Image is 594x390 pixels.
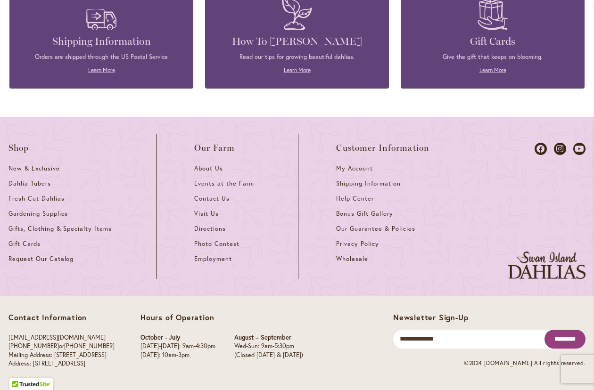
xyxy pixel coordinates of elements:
[194,195,230,203] span: Contact Us
[573,143,586,155] a: Dahlias on Youtube
[140,333,215,342] p: October - July
[8,164,60,172] span: New & Exclusive
[194,225,226,233] span: Directions
[194,179,254,187] span: Events at the Farm
[194,255,232,263] span: Employment
[64,342,115,350] a: [PHONE_NUMBER]
[336,255,368,263] span: Wholesale
[479,66,506,73] a: Learn More
[336,164,373,172] span: My Account
[8,342,59,350] a: [PHONE_NUMBER]
[234,342,303,351] p: Wed-Sun: 9am-5:30pm
[194,240,239,248] span: Photo Contest
[8,255,74,263] span: Request Our Catalog
[554,143,566,155] a: Dahlias on Instagram
[336,225,415,233] span: Our Guarantee & Policies
[8,179,51,187] span: Dahlia Tubers
[8,313,115,322] p: Contact Information
[8,240,41,248] span: Gift Cards
[284,66,311,73] a: Learn More
[535,143,547,155] a: Dahlias on Facebook
[415,35,570,48] h4: Gift Cards
[336,179,400,187] span: Shipping Information
[8,333,115,368] p: or Mailing Address: [STREET_ADDRESS] Address: [STREET_ADDRESS]
[219,53,375,61] p: Read our tips for growing beautiful dahlias.
[24,53,179,61] p: Orders are shipped through the US Postal Service
[234,333,303,342] p: August – September
[194,210,219,218] span: Visit Us
[24,35,179,48] h4: Shipping Information
[393,312,468,322] span: Newsletter Sign-Up
[336,143,429,153] span: Customer Information
[8,195,65,203] span: Fresh Cut Dahlias
[140,351,215,360] p: [DATE]: 10am-3pm
[8,143,29,153] span: Shop
[234,351,303,360] p: (Closed [DATE] & [DATE])
[219,35,375,48] h4: How To [PERSON_NAME]
[8,210,68,218] span: Gardening Supplies
[336,195,374,203] span: Help Center
[336,210,393,218] span: Bonus Gift Gallery
[88,66,115,73] a: Learn More
[8,225,112,233] span: Gifts, Clothing & Specialty Items
[140,342,215,351] p: [DATE]-[DATE]: 9am-4:30pm
[415,53,570,61] p: Give the gift that keeps on blooming.
[194,164,223,172] span: About Us
[194,143,235,153] span: Our Farm
[336,240,379,248] span: Privacy Policy
[8,333,106,341] a: [EMAIL_ADDRESS][DOMAIN_NAME]
[140,313,303,322] p: Hours of Operation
